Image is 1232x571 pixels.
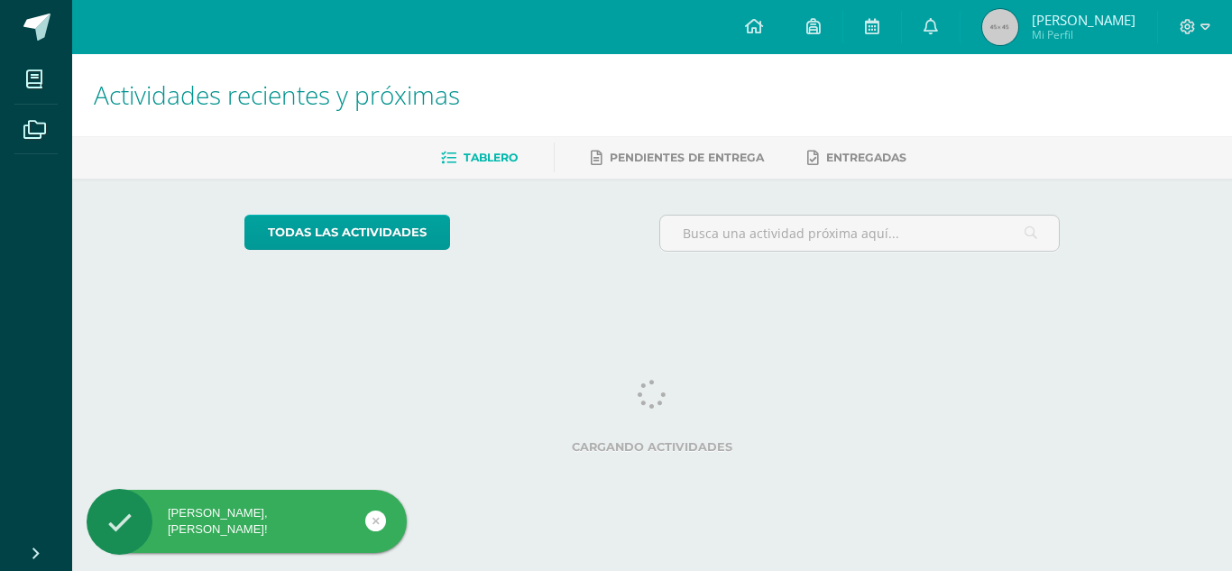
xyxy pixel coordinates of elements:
span: Entregadas [826,151,906,164]
a: Entregadas [807,143,906,172]
img: 45x45 [982,9,1018,45]
input: Busca una actividad próxima aquí... [660,216,1060,251]
span: Pendientes de entrega [610,151,764,164]
label: Cargando actividades [244,440,1061,454]
span: [PERSON_NAME] [1032,11,1135,29]
a: todas las Actividades [244,215,450,250]
div: [PERSON_NAME], [PERSON_NAME]! [87,505,407,538]
span: Mi Perfil [1032,27,1135,42]
a: Tablero [441,143,518,172]
span: Tablero [464,151,518,164]
a: Pendientes de entrega [591,143,764,172]
span: Actividades recientes y próximas [94,78,460,112]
